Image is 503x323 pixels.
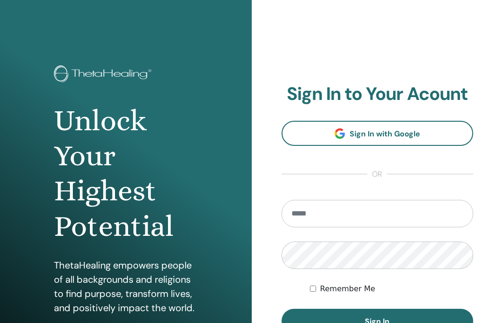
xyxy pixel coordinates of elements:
[367,169,387,180] span: or
[54,103,198,244] h1: Unlock Your Highest Potential
[282,83,474,105] h2: Sign In to Your Acount
[54,258,198,315] p: ThetaHealing empowers people of all backgrounds and religions to find purpose, transform lives, a...
[282,121,474,146] a: Sign In with Google
[320,283,375,295] label: Remember Me
[310,283,473,295] div: Keep me authenticated indefinitely or until I manually logout
[350,129,420,139] span: Sign In with Google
